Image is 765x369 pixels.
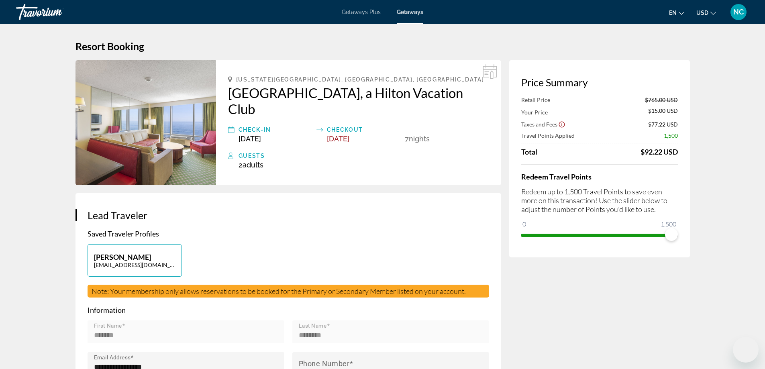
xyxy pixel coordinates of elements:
button: Change language [669,7,684,18]
div: Checkout [327,125,401,135]
span: NC [733,8,744,16]
span: Nights [409,135,430,143]
a: Getaways Plus [342,9,381,15]
mat-label: Phone Number [299,359,350,368]
span: [DATE] [327,135,349,143]
h1: Resort Booking [75,40,690,52]
button: User Menu [728,4,749,20]
div: $92.22 USD [641,147,678,156]
button: [PERSON_NAME][EMAIL_ADDRESS][DOMAIN_NAME] [88,244,182,277]
a: [GEOGRAPHIC_DATA], a Hilton Vacation Club [228,85,489,117]
span: 1,500 [664,132,678,139]
p: [EMAIL_ADDRESS][DOMAIN_NAME] [94,261,175,268]
span: 2 [239,161,263,169]
p: Saved Traveler Profiles [88,229,489,238]
button: Show Taxes and Fees breakdown [521,120,565,128]
span: en [669,10,677,16]
h4: Redeem Travel Points [521,172,678,181]
div: Check-In [239,125,312,135]
mat-label: Last Name [299,323,327,329]
span: Your Price [521,109,548,116]
h3: Lead Traveler [88,209,489,221]
span: ngx-slider [665,228,678,241]
p: [PERSON_NAME] [94,253,175,261]
mat-label: First Name [94,323,122,329]
span: 1,500 [659,219,677,229]
p: Information [88,306,489,314]
span: Travel Points Applied [521,132,575,139]
a: Travorium [16,2,96,22]
span: Total [521,147,537,156]
span: 0 [521,219,527,229]
span: [US_STATE][GEOGRAPHIC_DATA], [GEOGRAPHIC_DATA], [GEOGRAPHIC_DATA] [236,76,484,83]
span: [DATE] [239,135,261,143]
a: Getaways [397,9,423,15]
span: Adults [243,161,263,169]
span: $765.00 USD [645,96,678,103]
mat-label: Email Address [94,355,131,361]
span: Note: Your membership only allows reservations to be booked for the Primary or Secondary Member l... [92,287,466,296]
span: Retail Price [521,96,550,103]
div: Guests [239,151,489,161]
span: $15.00 USD [648,107,678,116]
span: $77.22 USD [648,121,678,128]
iframe: Button to launch messaging window [733,337,759,363]
span: Taxes and Fees [521,121,557,128]
h3: Price Summary [521,76,678,88]
ngx-slider: ngx-slider [521,234,678,235]
p: Redeem up to 1,500 Travel Points to save even more on this transaction! Use the slider below to a... [521,187,678,214]
img: Ocean Beach Club, a Hilton Vacation Club [75,60,216,185]
button: Change currency [696,7,716,18]
span: USD [696,10,708,16]
span: 7 [405,135,409,143]
button: Show Taxes and Fees disclaimer [558,120,565,128]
